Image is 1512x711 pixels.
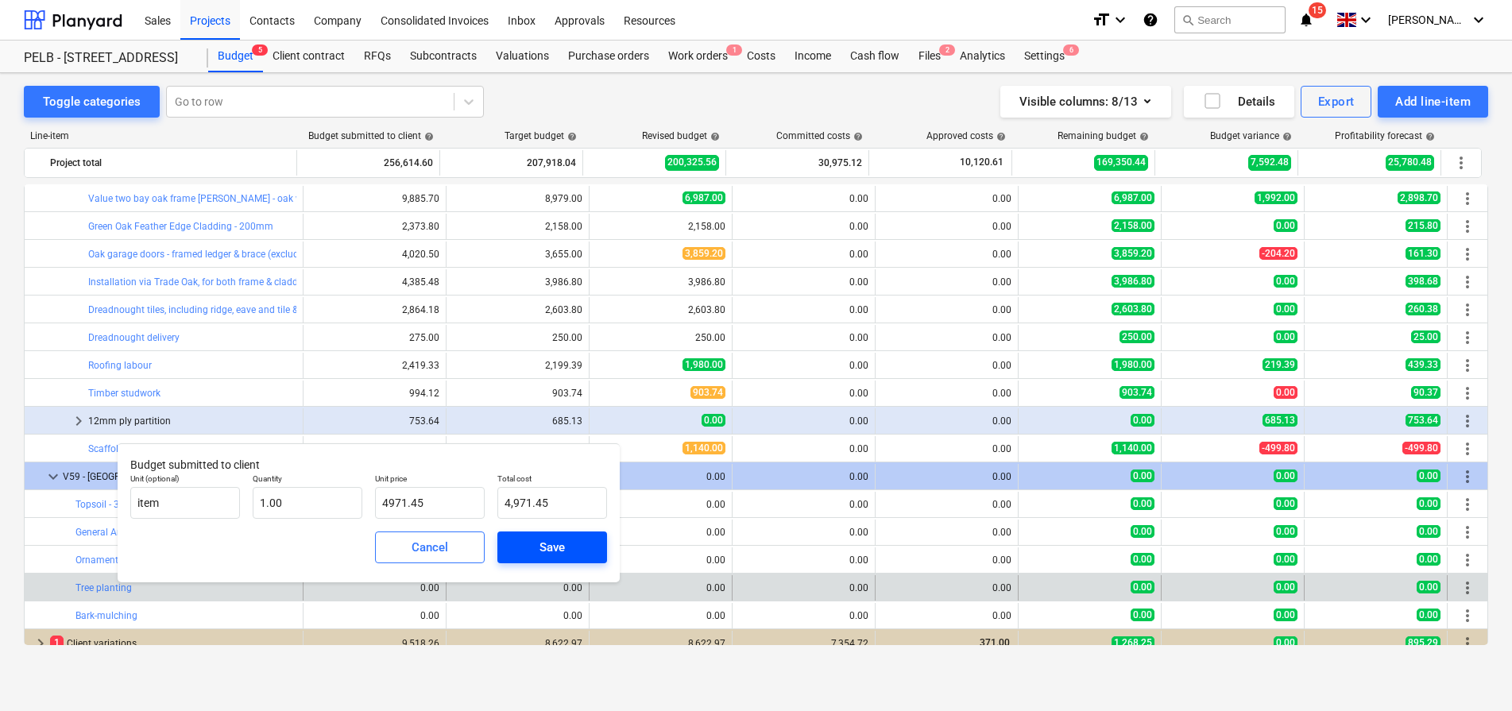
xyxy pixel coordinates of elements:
span: 0.00 [1417,581,1440,593]
a: Costs [737,41,785,72]
span: 0.00 [1131,581,1154,593]
a: Dreadnought delivery [88,332,180,343]
span: 10,120.61 [958,156,1005,169]
span: More actions [1458,217,1477,236]
span: 0.00 [1274,553,1297,566]
div: 9,518.26 [310,638,439,649]
div: 0.00 [882,221,1011,232]
div: Remaining budget [1058,130,1149,141]
div: 2,603.80 [688,304,725,315]
span: More actions [1458,634,1477,653]
span: More actions [1458,467,1477,486]
div: 3,986.80 [688,276,725,288]
div: 3,655.00 [545,249,582,260]
p: Quantity [253,473,362,487]
div: Project total [50,150,290,176]
div: 256,614.60 [304,150,433,176]
span: 6,987.00 [1112,191,1154,204]
span: keyboard_arrow_right [31,634,50,653]
span: 903.74 [690,386,725,399]
span: help [1136,132,1149,141]
span: 200,325.56 [665,155,719,170]
a: Budget5 [208,41,263,72]
span: 25,780.48 [1386,155,1434,170]
div: 0.00 [882,499,1011,510]
div: Budget submitted to client [308,130,434,141]
button: Toggle categories [24,86,160,118]
div: 30,975.12 [733,150,862,176]
span: 1 [726,44,742,56]
div: 0.00 [739,415,868,427]
div: 0.00 [739,555,868,566]
i: keyboard_arrow_down [1356,10,1375,29]
span: search [1181,14,1194,26]
div: 207,918.04 [447,150,576,176]
div: 2,864.18 [402,304,439,315]
div: 0.00 [563,582,582,593]
button: Export [1301,86,1372,118]
div: PELB - [STREET_ADDRESS] [24,50,189,67]
div: 8,979.00 [545,193,582,204]
button: Visible columns:8/13 [1000,86,1171,118]
span: 219.39 [1263,358,1297,371]
p: Budget submitted to client [130,457,607,473]
span: 250.00 [1119,330,1154,343]
div: Work orders [659,41,737,72]
div: 0.00 [739,388,868,399]
span: 1,140.00 [1112,442,1154,454]
span: More actions [1458,523,1477,542]
div: Toggle categories [43,91,141,112]
div: Target budget [505,130,577,141]
div: 0.00 [882,443,1011,454]
div: 275.00 [409,332,439,343]
span: 0.00 [1274,275,1297,288]
div: 0.00 [882,388,1011,399]
div: Committed costs [776,130,863,141]
div: 0.00 [706,555,725,566]
span: 6 [1063,44,1079,56]
a: Oak garage doors - framed ledger & brace (excluding ironmongery) [88,249,373,260]
span: 371.00 [978,637,1011,648]
div: 0.00 [882,332,1011,343]
span: 903.74 [1119,386,1154,399]
span: 0.00 [1274,636,1297,649]
span: More actions [1458,495,1477,514]
div: Revised budget [642,130,720,141]
span: 0.00 [1131,497,1154,510]
span: More actions [1458,384,1477,403]
a: Tree planting [75,582,132,593]
div: Files [909,41,950,72]
span: keyboard_arrow_right [69,412,88,431]
span: 0.00 [1274,330,1297,343]
div: 0.00 [596,471,725,482]
div: Budget variance [1210,130,1292,141]
span: 0.00 [1274,497,1297,510]
div: 7,354.72 [739,638,868,649]
div: V59 - [GEOGRAPHIC_DATA] [63,464,296,489]
p: Unit price [375,473,485,487]
a: Green Oak Feather Edge Cladding - 200mm [88,221,273,232]
a: Installation via Trade Oak, for both frame & cladding - excludes groundworks and roofing [88,276,467,288]
div: 12mm ply partition [88,408,296,434]
a: Files2 [909,41,950,72]
a: Valuations [486,41,559,72]
div: 250.00 [695,332,725,343]
div: RFQs [354,41,400,72]
a: Client contract [263,41,354,72]
span: 215.80 [1406,219,1440,232]
div: Approved costs [926,130,1006,141]
span: help [1279,132,1292,141]
span: -204.20 [1259,247,1297,260]
div: 0.00 [739,610,868,621]
div: Subcontracts [400,41,486,72]
div: 0.00 [739,443,868,454]
div: 0.00 [739,304,868,315]
div: 0.00 [563,610,582,621]
span: keyboard_arrow_down [44,467,63,486]
span: -499.80 [1259,442,1297,454]
div: Budget [208,41,263,72]
button: Details [1184,86,1294,118]
div: 0.00 [882,276,1011,288]
span: 15 [1309,2,1326,18]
